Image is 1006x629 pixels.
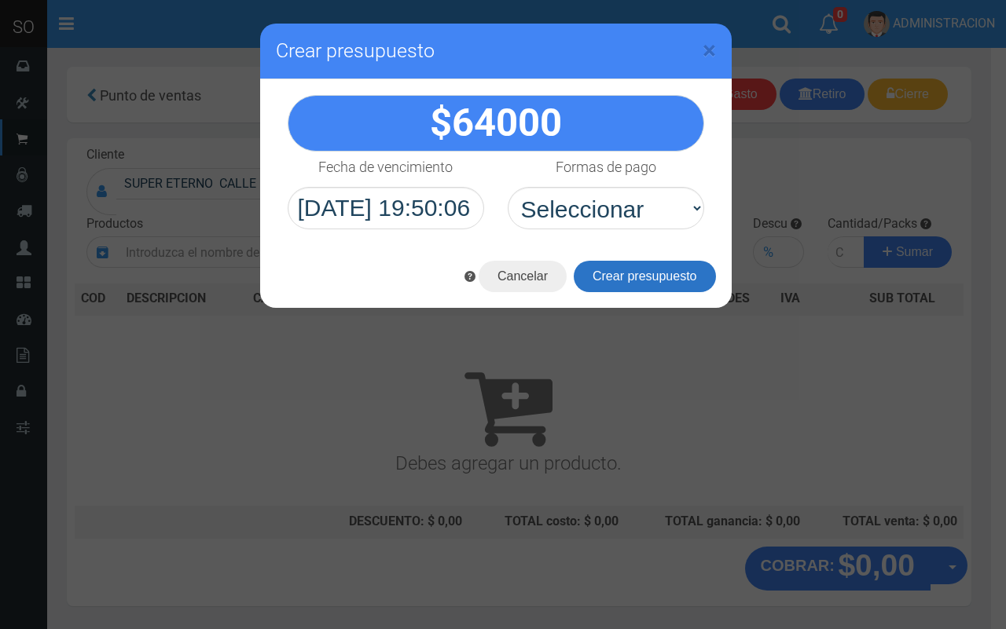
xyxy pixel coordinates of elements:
h3: Crear presupuesto [276,39,716,63]
button: Close [703,38,716,63]
span: 64000 [452,101,562,145]
button: Crear presupuesto [574,261,716,292]
h4: Formas de pago [556,159,656,175]
button: Cancelar [479,261,567,292]
h4: Fecha de vencimiento [318,159,453,175]
span: × [703,35,716,65]
strong: $ [430,101,562,145]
